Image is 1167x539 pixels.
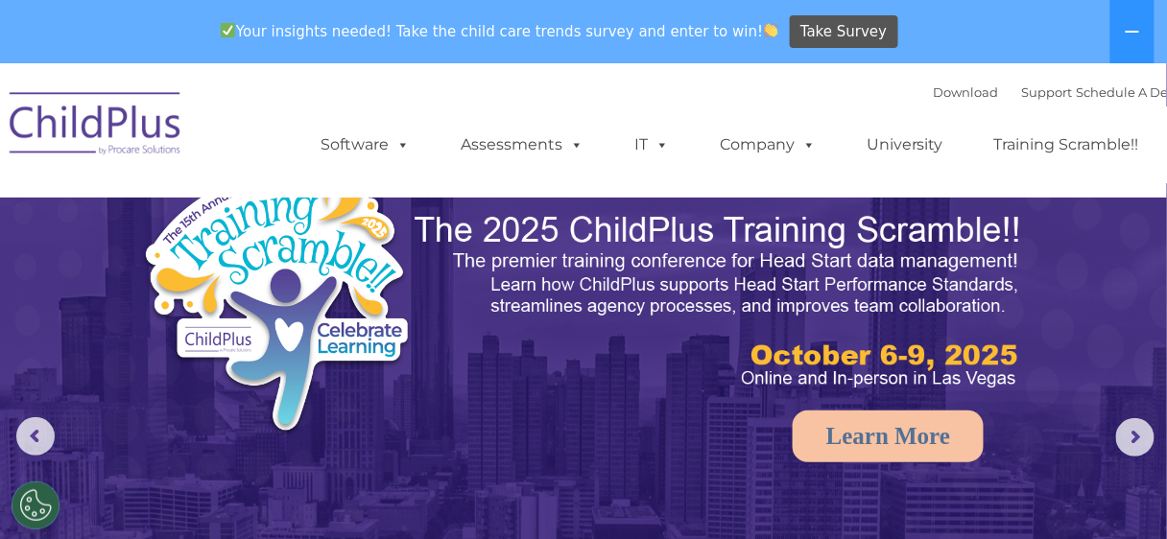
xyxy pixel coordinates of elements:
a: Take Survey [790,15,898,49]
a: Download [934,84,999,100]
a: IT [615,126,688,164]
img: ✅ [221,23,235,37]
a: Software [301,126,429,164]
a: University [847,126,963,164]
a: Support [1022,84,1073,100]
a: Company [701,126,835,164]
a: Assessments [441,126,603,164]
a: Training Scramble!! [975,126,1158,164]
span: Your insights needed! Take the child care trends survey and enter to win! [212,12,787,50]
button: Cookies Settings [12,481,60,529]
span: Phone number [261,205,343,220]
img: 👏 [764,23,778,37]
a: Learn More [793,410,984,462]
span: Take Survey [800,15,887,49]
span: Last name [261,127,320,141]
